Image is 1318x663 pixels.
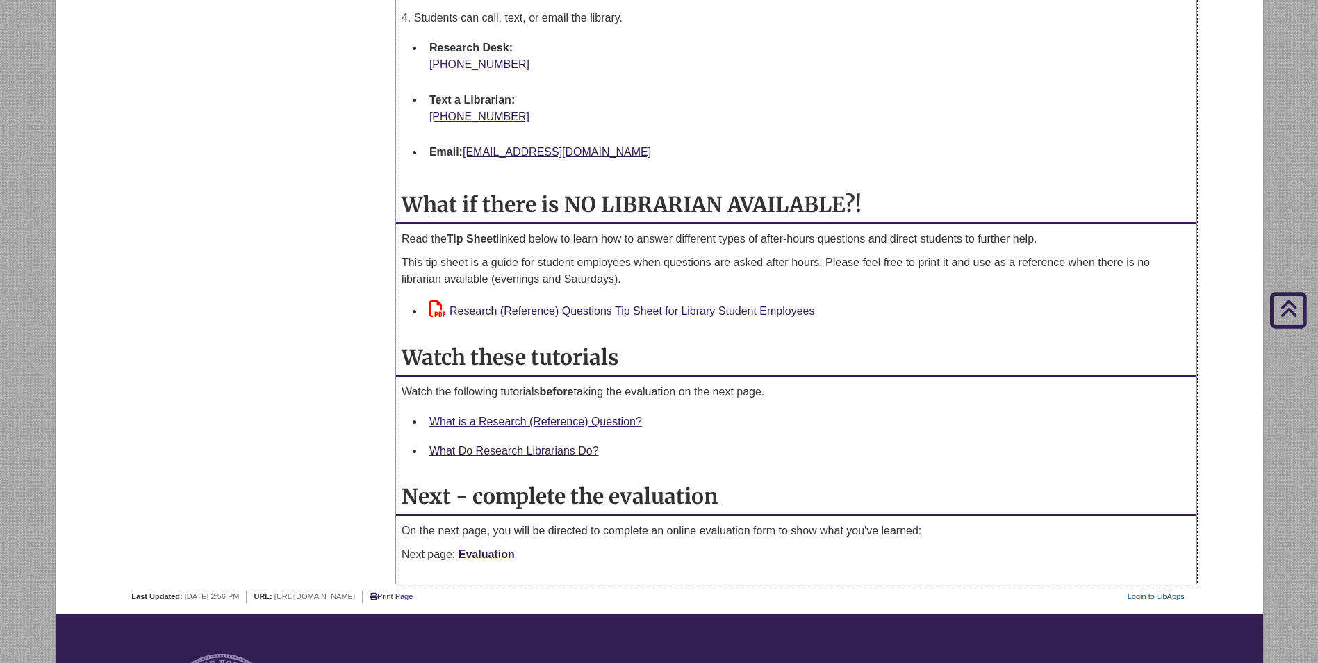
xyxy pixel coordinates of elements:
[1262,300,1315,318] a: Back to Top
[402,384,1191,400] p: Watch the following tutorials taking the evaluation on the next page.
[540,386,574,398] strong: before
[402,231,1191,247] p: Read the linked below to learn how to answer different types of after-hours questions and direct ...
[459,548,515,560] a: Evaluation
[429,94,515,106] strong: Text a Librarian:
[274,592,355,600] span: [URL][DOMAIN_NAME]
[429,146,463,158] strong: Email:
[429,58,529,70] a: [PHONE_NUMBER]
[1128,592,1185,600] a: Login to LibApps
[402,254,1191,288] p: This tip sheet is a guide for student employees when questions are asked after hours. Please feel...
[370,593,377,600] i: Print Page
[254,592,272,600] span: URL:
[396,479,1196,516] h2: Next - complete the evaluation
[131,592,182,600] span: Last Updated:
[429,305,815,317] a: Research (Reference) Questions Tip Sheet for Library Student Employees
[429,416,642,427] a: What is a Research (Reference) Question?
[396,187,1196,224] h2: What if there is NO LIBRARIAN AVAILABLE?!
[429,110,529,122] a: [PHONE_NUMBER]
[463,146,651,158] a: [EMAIL_ADDRESS][DOMAIN_NAME]
[429,42,513,54] strong: Research Desk:
[370,592,413,600] a: Print Page
[402,546,1191,563] p: Next page:
[396,340,1196,377] h2: Watch these tutorials
[185,592,240,600] span: [DATE] 2:56 PM
[447,233,497,245] strong: Tip Sheet
[402,523,1191,539] p: On the next page, you will be directed to complete an online evaluation form to show what you've ...
[429,445,599,457] a: What Do Research Librarians Do?
[402,10,1191,26] p: 4. Students can call, text, or email the library.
